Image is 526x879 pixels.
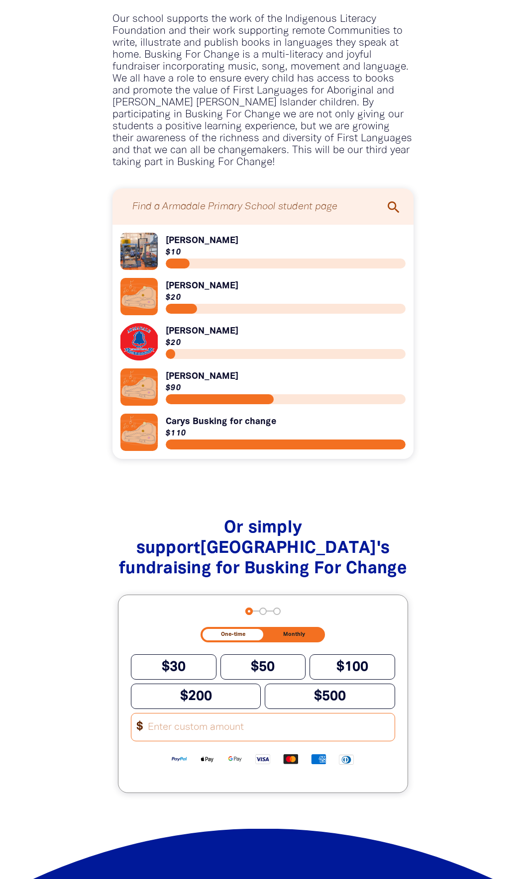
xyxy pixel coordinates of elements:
[265,629,323,640] button: Monthly
[119,521,407,577] span: Or simply support [GEOGRAPHIC_DATA] 's fundraising for Busking For Change
[162,661,186,673] span: $30
[251,661,275,673] span: $50
[283,632,305,637] span: Monthly
[305,753,332,765] img: American Express logo
[180,690,212,703] span: $200
[310,654,395,680] button: $100
[165,753,193,765] img: Paypal logo
[220,654,306,680] button: $50
[221,632,245,637] span: One-time
[314,690,346,703] span: $500
[332,754,360,765] img: Diners Club logo
[386,199,402,215] i: search
[131,654,216,680] button: $30
[336,661,368,673] span: $100
[141,713,394,741] input: Enter custom amount
[203,629,263,640] button: One-time
[201,627,325,642] div: Donation frequency
[277,753,305,765] img: Mastercard logo
[221,753,249,765] img: Google Pay logo
[273,608,281,615] button: Navigate to step 3 of 3 to enter your payment details
[120,233,406,451] div: Paginated content
[193,753,221,765] img: Apple Pay logo
[245,608,253,615] button: Navigate to step 1 of 3 to enter your donation amount
[131,717,143,737] span: $
[249,753,277,765] img: Visa logo
[131,684,261,709] button: $200
[112,13,414,169] p: Our school supports the work of the Indigenous Literacy Foundation and their work supporting remo...
[259,608,267,615] button: Navigate to step 2 of 3 to enter your details
[265,684,395,709] button: $500
[131,745,395,773] div: Available payment methods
